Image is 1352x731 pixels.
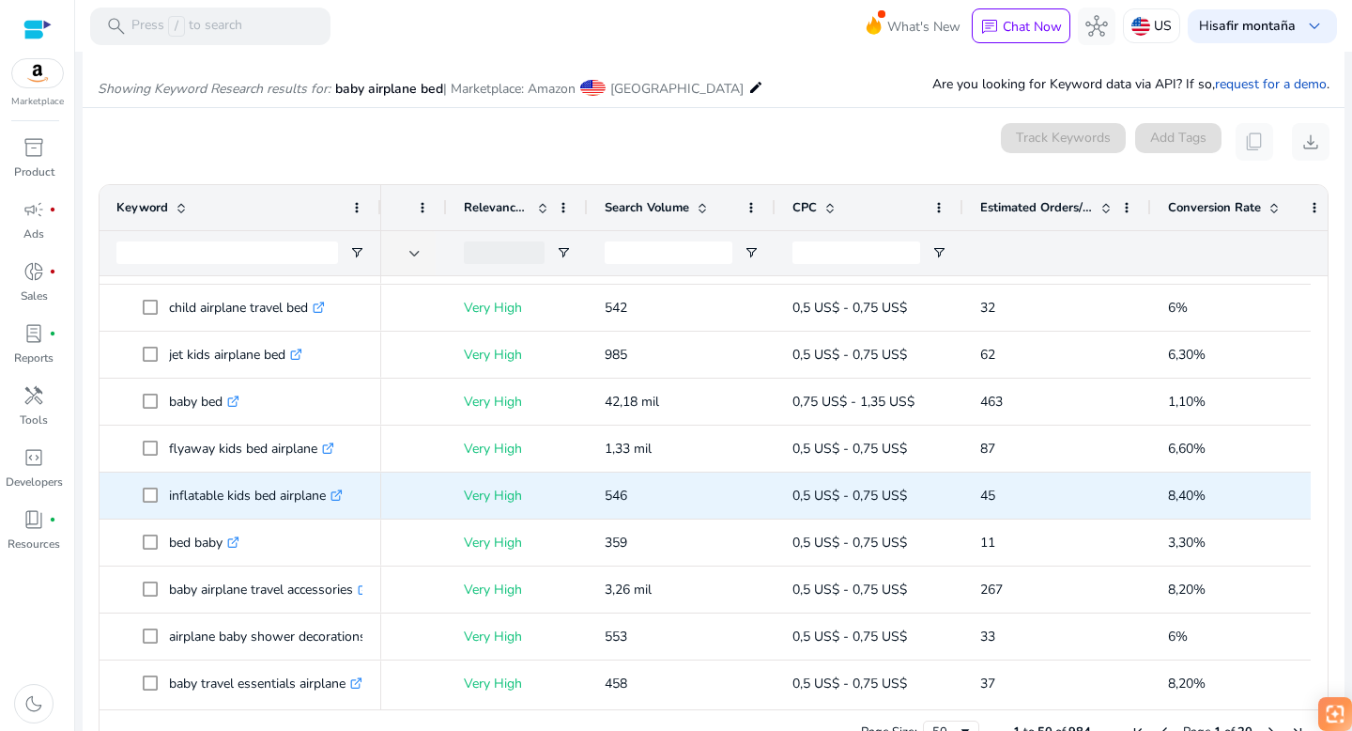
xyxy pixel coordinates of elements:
span: 3,26 mil [605,581,652,599]
img: us.svg [1131,17,1150,36]
p: Are you looking for Keyword data via API? If so, . [932,74,1329,94]
p: baby bed [169,382,239,421]
p: inflatable kids bed airplane [169,476,343,515]
button: Open Filter Menu [556,245,571,260]
span: fiber_manual_record [49,206,56,213]
p: Very High [464,429,571,468]
span: 1,33 mil [605,440,652,458]
p: Marketplace [11,95,64,109]
span: 553 [605,628,627,645]
span: donut_small [23,260,45,283]
p: flyaway kids bed airplane [169,429,334,468]
p: bed baby [169,523,239,562]
span: 8,40% [1168,487,1206,505]
span: fiber_manual_record [49,330,56,337]
p: airplane baby shower decorations [169,617,383,656]
span: Estimated Orders/Month [980,199,1093,216]
span: 463 [980,393,1003,411]
p: Chat Now [1003,18,1062,36]
span: 0,5 US$ - 0,75 US$ [792,581,907,599]
span: 37 [980,675,995,692]
p: Press to search [131,16,242,37]
p: Very High [464,335,571,374]
span: / [168,16,185,37]
span: 62 [980,346,995,364]
span: handyman [23,384,45,407]
span: 6% [1168,299,1188,317]
p: child airplane travel bed [169,288,325,327]
input: Search Volume Filter Input [605,241,732,264]
span: 267 [980,581,1003,599]
span: Search Volume [605,199,689,216]
span: lab_profile [23,322,45,345]
p: Hi [1199,20,1296,33]
button: Open Filter Menu [349,245,364,260]
span: 359 [605,534,627,552]
span: 87 [980,440,995,458]
p: Very High [464,570,571,609]
p: Sales [21,288,48,304]
span: 6,60% [1168,440,1206,458]
span: CPC [792,199,817,216]
span: What's New [887,10,960,43]
span: fiber_manual_record [49,516,56,523]
img: amazon.svg [12,59,63,87]
span: dark_mode [23,692,45,715]
span: 0,5 US$ - 0,75 US$ [792,675,907,692]
button: chatChat Now [972,8,1070,44]
span: inventory_2 [23,136,45,159]
span: 42,18 mil [605,393,659,411]
span: 8,20% [1168,581,1206,599]
p: Very High [464,382,571,421]
button: download [1292,123,1329,161]
p: baby airplane travel accessories [169,570,370,609]
span: 542 [605,299,627,317]
p: Very High [464,617,571,656]
p: Resources [8,536,60,552]
p: Very High [464,664,571,703]
button: Open Filter Menu [931,245,946,260]
span: code_blocks [23,446,45,469]
span: 0,75 US$ - 1,35 US$ [792,393,914,411]
span: Keyword [116,199,168,216]
input: Keyword Filter Input [116,241,338,264]
button: Open Filter Menu [744,245,759,260]
span: | Marketplace: Amazon [443,80,576,98]
span: search [105,15,128,38]
span: 0,5 US$ - 0,75 US$ [792,487,907,505]
p: Very High [464,288,571,327]
span: fiber_manual_record [49,268,56,275]
span: 985 [605,346,627,364]
span: 546 [605,487,627,505]
span: 3,30% [1168,534,1206,552]
span: 0,5 US$ - 0,75 US$ [792,628,907,645]
span: campaign [23,198,45,221]
span: 458 [605,675,627,692]
span: 0,5 US$ - 0,75 US$ [792,346,907,364]
input: CPC Filter Input [792,241,920,264]
span: 6% [1168,628,1188,645]
span: 0,5 US$ - 0,75 US$ [792,299,907,317]
span: book_4 [23,508,45,531]
span: 1,10% [1168,393,1206,411]
span: 6,30% [1168,346,1206,364]
p: US [1154,9,1172,42]
p: jet kids airplane bed [169,335,302,374]
span: 33 [980,628,995,645]
span: baby airplane bed [335,80,443,98]
p: Ads [23,226,44,242]
button: hub [1078,8,1115,45]
span: 11 [980,534,995,552]
span: chat [980,18,999,37]
a: request for a demo [1215,75,1327,93]
p: baby travel essentials airplane [169,664,362,703]
span: download [1299,131,1322,153]
p: Product [14,163,54,180]
p: Tools [20,412,48,428]
span: 45 [980,487,995,505]
p: Very High [464,523,571,562]
span: hub [1085,15,1108,38]
span: 0,5 US$ - 0,75 US$ [792,440,907,458]
p: Very High [464,476,571,515]
span: Conversion Rate [1168,199,1261,216]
